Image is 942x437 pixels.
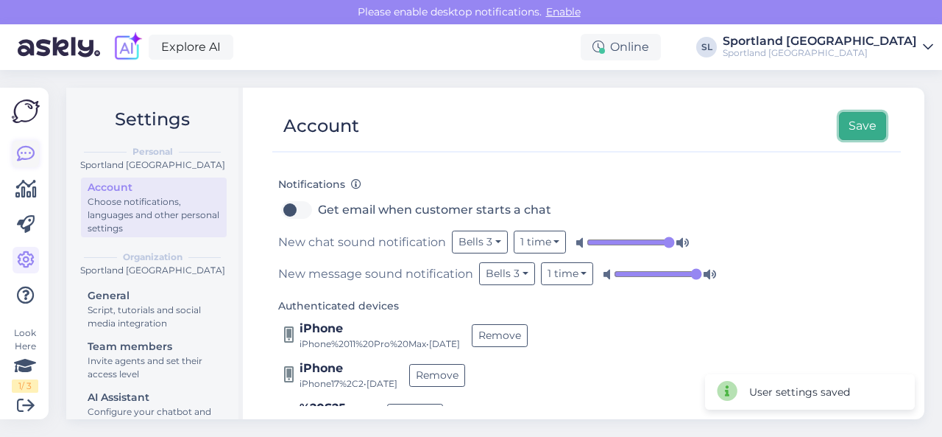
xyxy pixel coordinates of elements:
button: Bells 3 [479,262,535,285]
div: Sportland [GEOGRAPHIC_DATA] [78,264,227,277]
div: Sportland [GEOGRAPHIC_DATA] [723,35,917,47]
label: Authenticated devices [278,298,399,314]
div: Configure your chatbot and add documents [88,405,220,432]
label: Get email when customer starts a chat [318,198,551,222]
div: Team members [88,339,220,354]
button: Remove [409,364,465,387]
div: User settings saved [749,385,850,400]
div: New message sound notification [278,262,882,285]
div: Account [88,180,220,195]
div: Invite agents and set their access level [88,354,220,381]
div: iPhone [300,360,397,377]
b: Organization [123,251,183,264]
h2: Settings [78,105,227,133]
button: Save [839,112,886,140]
div: iPhone17%2C2 • [DATE] [300,377,397,391]
img: explore-ai [112,32,143,63]
div: AI Assistant [88,390,220,405]
button: Bells 3 [452,231,508,254]
div: iPhone%2011%20Pro%20Max • [DATE] [300,338,460,351]
div: Script, tutorials and social media integration [88,304,220,330]
div: iPhone [300,320,460,338]
a: GeneralScript, tutorials and social media integration [81,286,227,332]
div: Account [283,112,359,140]
a: AI AssistantConfigure your chatbot and add documents [81,388,227,434]
button: 1 time [541,262,594,285]
span: Enable [542,5,585,18]
div: Choose notifications, languages and other personal settings [88,195,220,235]
div: New chat sound notification [278,231,882,254]
button: 1 time [514,231,567,254]
div: Sportland [GEOGRAPHIC_DATA] [78,158,227,172]
a: Team membersInvite agents and set their access level [81,337,227,383]
div: %20S25 [300,399,375,417]
div: Look Here [12,326,38,393]
b: Personal [132,145,173,158]
div: Online [581,34,661,60]
div: SL [696,37,717,57]
div: General [88,288,220,304]
img: Askly Logo [12,99,40,123]
button: Remove [472,324,528,347]
div: 1 / 3 [12,380,38,393]
a: Sportland [GEOGRAPHIC_DATA]Sportland [GEOGRAPHIC_DATA] [723,35,933,59]
button: Remove [387,404,443,427]
a: AccountChoose notifications, languages and other personal settings [81,178,227,237]
div: Sportland [GEOGRAPHIC_DATA] [723,47,917,59]
a: Explore AI [149,35,233,60]
label: Notifications [278,177,361,192]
